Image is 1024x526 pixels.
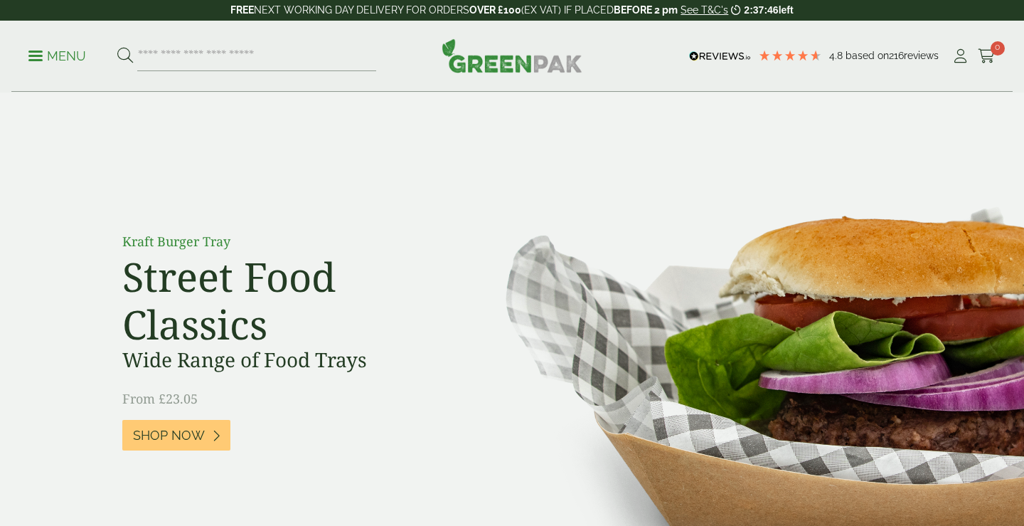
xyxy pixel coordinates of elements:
[122,390,198,407] span: From £23.05
[744,4,778,16] span: 2:37:46
[846,50,889,61] span: Based on
[978,49,996,63] i: Cart
[689,51,751,61] img: REVIEWS.io
[829,50,846,61] span: 4.8
[779,4,794,16] span: left
[133,428,205,443] span: Shop Now
[681,4,728,16] a: See T&C's
[904,50,939,61] span: reviews
[122,232,442,251] p: Kraft Burger Tray
[122,420,230,451] a: Shop Now
[978,46,996,67] a: 0
[614,4,678,16] strong: BEFORE 2 pm
[122,253,442,348] h2: Street Food Classics
[758,49,822,62] div: 4.79 Stars
[230,4,254,16] strong: FREE
[991,41,1005,56] span: 0
[951,49,969,63] i: My Account
[28,48,86,65] p: Menu
[442,38,582,73] img: GreenPak Supplies
[469,4,521,16] strong: OVER £100
[122,348,442,372] h3: Wide Range of Food Trays
[889,50,904,61] span: 216
[28,48,86,62] a: Menu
